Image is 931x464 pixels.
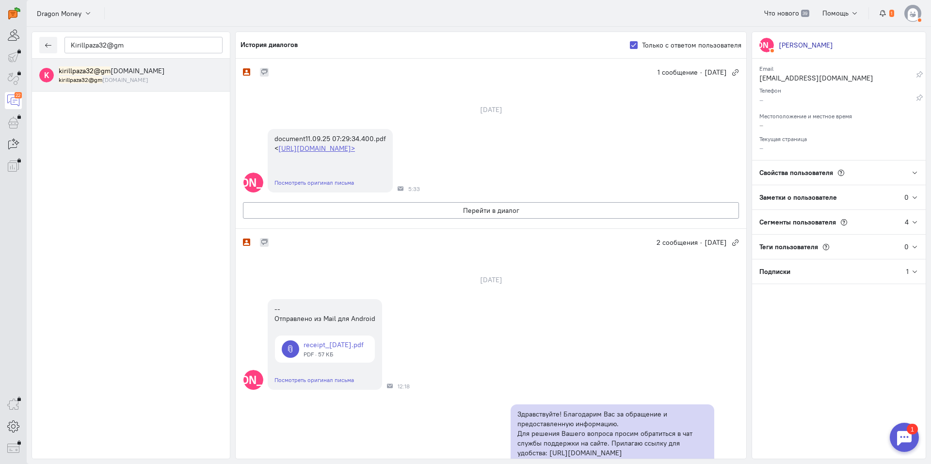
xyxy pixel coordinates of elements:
[32,4,97,22] button: Dragon Money
[469,273,513,287] div: [DATE]
[642,40,741,50] label: Только с ответом пользователя
[905,217,909,227] div: 4
[759,218,836,226] span: Сегменты пользователя
[59,66,111,75] mark: kirillpaza32@gm
[243,202,739,219] button: Перейти в диалог
[408,186,420,192] span: 5:33
[387,383,393,389] div: Почта
[759,95,916,107] div: –
[658,67,698,77] span: 1 сообщение
[22,6,33,16] div: 1
[37,9,81,18] span: Dragon Money
[700,67,702,77] span: ·
[398,186,403,192] div: Почта
[874,5,899,21] button: 1
[904,5,921,22] img: default-v4.png
[469,103,513,116] div: [DATE]
[759,5,815,21] a: Что нового 39
[735,40,799,50] text: [PERSON_NAME]
[759,84,781,94] small: Телефон
[15,92,22,98] div: 22
[274,304,375,323] div: -- Отправлено из Mail для Android
[889,10,894,17] span: 1
[779,40,833,50] div: [PERSON_NAME]
[817,5,864,21] button: Помощь
[705,238,727,247] span: [DATE]
[700,238,702,247] span: ·
[822,9,849,17] span: Помощь
[278,144,355,153] a: [URL][DOMAIN_NAME]>
[59,76,148,84] small: kirillpaza32@gmail.com
[59,66,165,75] span: kirillpaza32@gmail.com
[517,429,707,458] p: Для решения Вашего вопроса просим обратиться в чат службы поддержки на сайте. Прилагаю ссылку для...
[59,76,102,83] mark: kirillpaza32@gm
[759,132,918,143] div: Текущая страница
[764,9,799,17] span: Что нового
[210,373,297,387] text: [PERSON_NAME]
[64,37,223,53] input: Поиск по имени, почте, телефону
[759,242,818,251] span: Теги пользователя
[759,63,773,72] small: Email
[801,10,809,17] span: 39
[657,238,698,247] span: 2 сообщения
[8,7,20,19] img: carrot-quest.svg
[274,179,354,186] a: Посмотреть оригинал письма
[398,383,410,390] span: 12:18
[210,176,297,190] text: [PERSON_NAME]
[752,259,906,284] div: Подписки
[759,121,763,129] span: –
[241,41,298,48] h5: История диалогов
[274,134,386,153] div: document11.09.25 07:29:34.400.pdf <
[517,409,707,429] p: Здравствуйте! Благодарим Вас за обращение и предоставленную информацию.
[759,168,833,177] span: Свойства пользователя
[44,70,49,80] text: K
[759,73,916,85] div: [EMAIL_ADDRESS][DOMAIN_NAME]
[705,67,727,77] span: [DATE]
[759,110,918,120] div: Местоположение и местное время
[904,242,909,252] div: 0
[759,144,763,152] span: –
[5,92,22,109] a: 22
[274,376,354,384] a: Посмотреть оригинал письма
[906,267,909,276] div: 1
[904,192,909,202] div: 0
[752,185,904,209] div: Заметки о пользователе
